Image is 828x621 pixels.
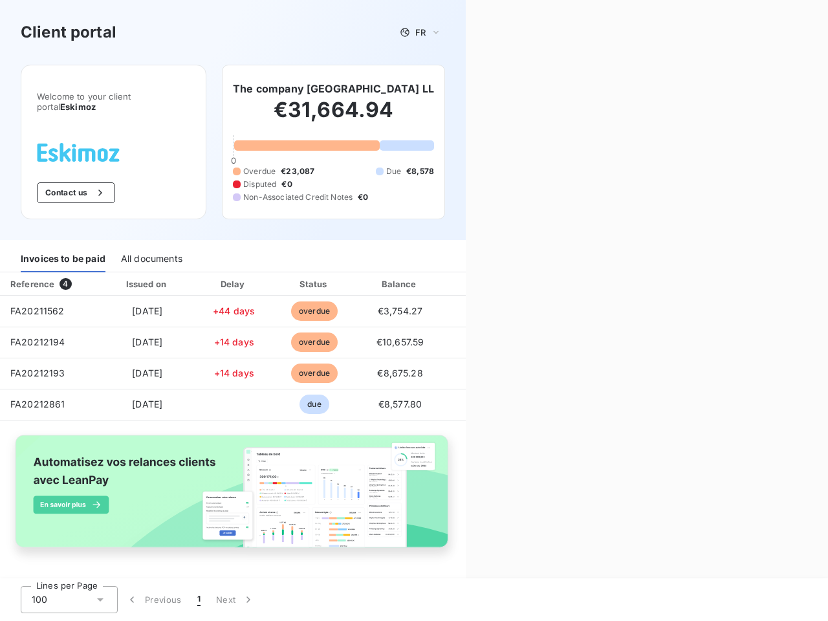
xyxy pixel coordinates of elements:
[233,97,434,136] h2: €31,664.94
[103,278,192,290] div: Issued on
[291,301,338,321] span: overdue
[233,81,434,96] h6: The company [GEOGRAPHIC_DATA] LL
[358,278,442,290] div: Balance
[291,332,338,352] span: overdue
[37,182,115,203] button: Contact us
[377,367,422,378] span: €8,675.28
[378,398,422,409] span: €8,577.80
[121,245,182,272] div: All documents
[214,336,254,347] span: +14 days
[5,428,461,567] img: banner
[300,395,329,414] span: due
[448,278,513,290] div: PDF
[415,27,426,38] span: FR
[60,278,71,290] span: 4
[10,305,65,316] span: FA20211562
[276,278,353,290] div: Status
[386,166,401,177] span: Due
[208,586,263,613] button: Next
[243,191,353,203] span: Non-Associated Credit Notes
[406,166,434,177] span: €8,578
[281,179,292,190] span: €0
[378,305,422,316] span: €3,754.27
[197,593,201,606] span: 1
[118,586,190,613] button: Previous
[10,336,65,347] span: FA20212194
[214,367,254,378] span: +14 days
[32,593,47,606] span: 100
[281,166,314,177] span: €23,087
[132,305,162,316] span: [DATE]
[132,367,162,378] span: [DATE]
[190,586,208,613] button: 1
[132,398,162,409] span: [DATE]
[10,279,54,289] div: Reference
[21,21,116,44] h3: Client portal
[37,143,120,162] img: Company logo
[291,364,338,383] span: overdue
[358,191,368,203] span: €0
[243,166,276,177] span: Overdue
[231,155,236,166] span: 0
[132,336,162,347] span: [DATE]
[376,336,424,347] span: €10,657.59
[37,91,190,112] span: Welcome to your client portal
[10,398,65,409] span: FA20212861
[213,305,255,316] span: +44 days
[243,179,276,190] span: Disputed
[10,367,65,378] span: FA20212193
[60,102,96,112] span: Eskimoz
[197,278,271,290] div: Delay
[21,245,105,272] div: Invoices to be paid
